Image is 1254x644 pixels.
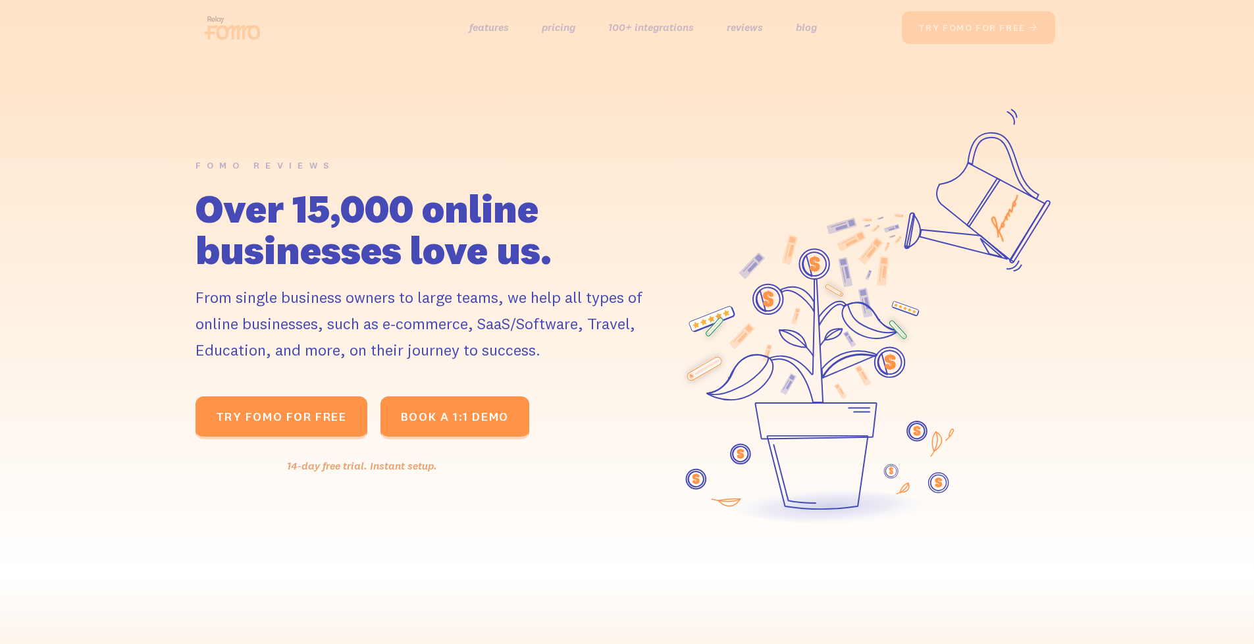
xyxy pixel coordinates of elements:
[727,18,763,37] a: reviews
[196,188,663,271] h1: Over 15,000 online businesses love us.
[196,396,367,439] a: TRY fomo for FREE
[608,18,694,37] a: 100+ integrations
[196,156,335,175] div: FOMO REVIEWS
[380,396,529,439] a: BOOK A 1:1 DEMO
[196,456,529,475] div: 14-day free trial. Instant setup.
[469,18,509,37] a: features
[196,284,663,363] div: From single business owners to large teams, we help all types of online businesses, such as e-com...
[796,18,817,37] a: blog
[542,18,575,37] a: pricing
[1028,22,1039,34] span: 
[902,11,1055,44] a: try fomo for free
